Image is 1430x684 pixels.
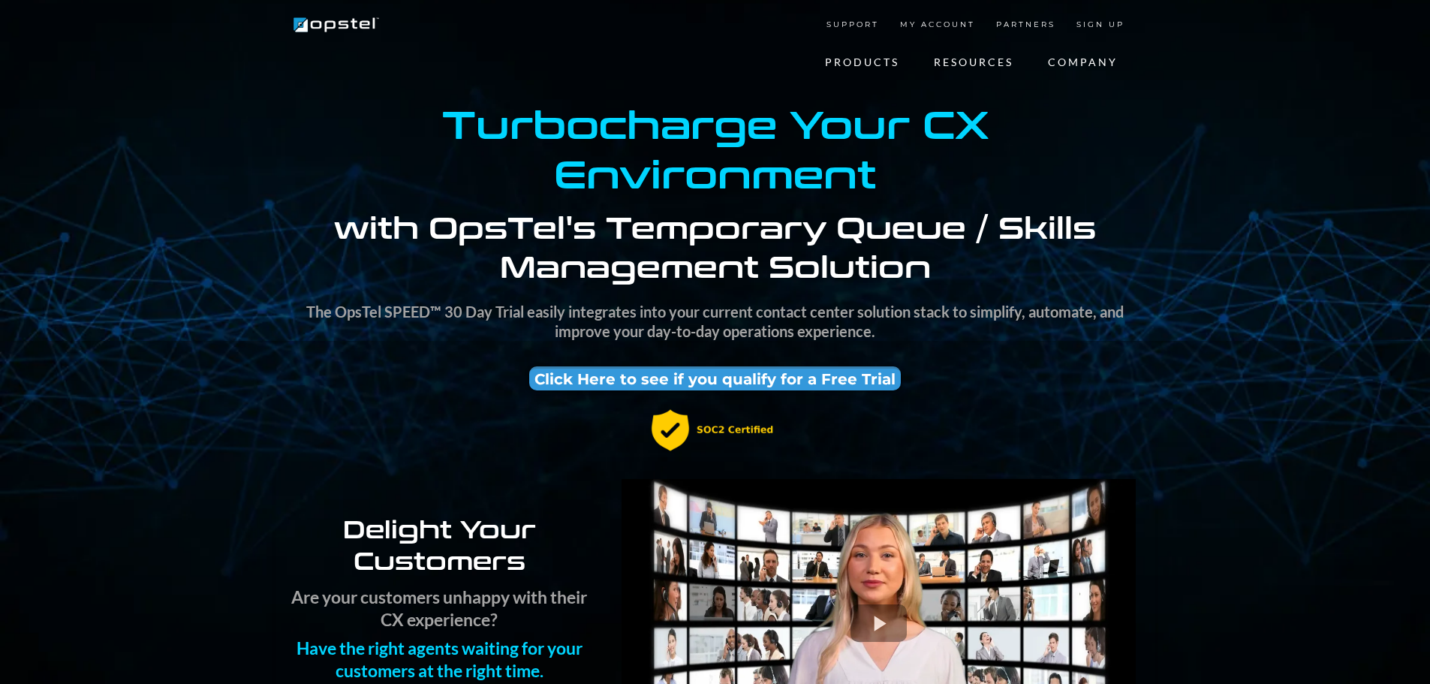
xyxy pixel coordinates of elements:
[890,10,986,41] a: MY ACCOUNT
[297,637,583,681] strong: Have the right agents waiting for your customers at the right time.
[306,303,1124,340] strong: The OpsTel SPEED™ 30 Day Trial easily integrates into your current contact center solution stack ...
[554,146,876,199] strong: Environment
[529,366,901,390] a: Click Here to see if you qualify for a Free Trial
[354,543,525,577] strong: Customers
[343,511,536,545] strong: Delight Your
[917,47,1031,78] a: RESOURCES
[1066,10,1135,41] a: SIGN UP
[816,10,890,41] a: SUPPORT
[442,96,989,149] strong: Turbocharge Your CX
[986,10,1066,41] a: PARTNERS
[334,205,1096,286] strong: with OpsTel's Temporary Queue / Skills Management Solution
[1031,47,1135,78] a: COMPANY
[534,370,896,388] span: Click Here to see if you qualify for a Free Trial
[808,47,917,78] a: PRODUCTS
[291,17,381,31] a: https://www.opstel.com/
[291,14,381,36] img: Brand Logo
[291,586,587,630] strong: Are your customers unhappy with their CX experience?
